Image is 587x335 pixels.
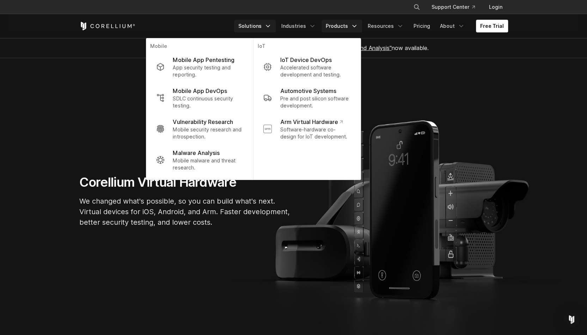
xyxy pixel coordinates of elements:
a: Resources [363,20,408,32]
p: Mobile App Pentesting [173,56,234,64]
a: Pricing [409,20,434,32]
p: Software-hardware co-design for IoT development. [280,126,350,140]
a: Products [322,20,362,32]
p: Accelerated software development and testing. [280,64,350,78]
a: Mobile App DevOps SDLC continuous security testing. [150,82,249,113]
a: Free Trial [476,20,508,32]
p: Automotive Systems [280,87,336,95]
a: Login [483,1,508,13]
p: SDLC continuous security testing. [173,95,243,109]
p: We changed what's possible, so you can build what's next. Virtual devices for iOS, Android, and A... [79,196,291,228]
p: IoT [257,43,356,51]
div: Navigation Menu [234,20,508,32]
a: Automotive Systems Pre and post silicon software development. [257,82,356,113]
a: Arm Virtual Hardware Software-hardware co-design for IoT development. [257,113,356,144]
div: Open Intercom Messenger [563,311,580,328]
p: Mobile malware and threat research. [173,157,243,171]
a: IoT Device DevOps Accelerated software development and testing. [257,51,356,82]
a: Solutions [234,20,276,32]
a: Corellium Home [79,22,135,30]
p: IoT Device DevOps [280,56,331,64]
p: Malware Analysis [173,149,219,157]
p: App security testing and reporting. [173,64,243,78]
a: Mobile App Pentesting App security testing and reporting. [150,51,249,82]
p: Mobile [150,43,249,51]
a: Malware Analysis Mobile malware and threat research. [150,144,249,175]
button: Search [410,1,423,13]
p: Mobile security research and introspection. [173,126,243,140]
a: About [436,20,469,32]
p: Arm Virtual Hardware [280,118,342,126]
a: Support Center [426,1,481,13]
h1: Corellium Virtual Hardware [79,174,291,190]
div: Navigation Menu [405,1,508,13]
a: Industries [277,20,320,32]
a: Vulnerability Research Mobile security research and introspection. [150,113,249,144]
p: Pre and post silicon software development. [280,95,350,109]
p: Vulnerability Research [173,118,233,126]
p: Mobile App DevOps [173,87,227,95]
